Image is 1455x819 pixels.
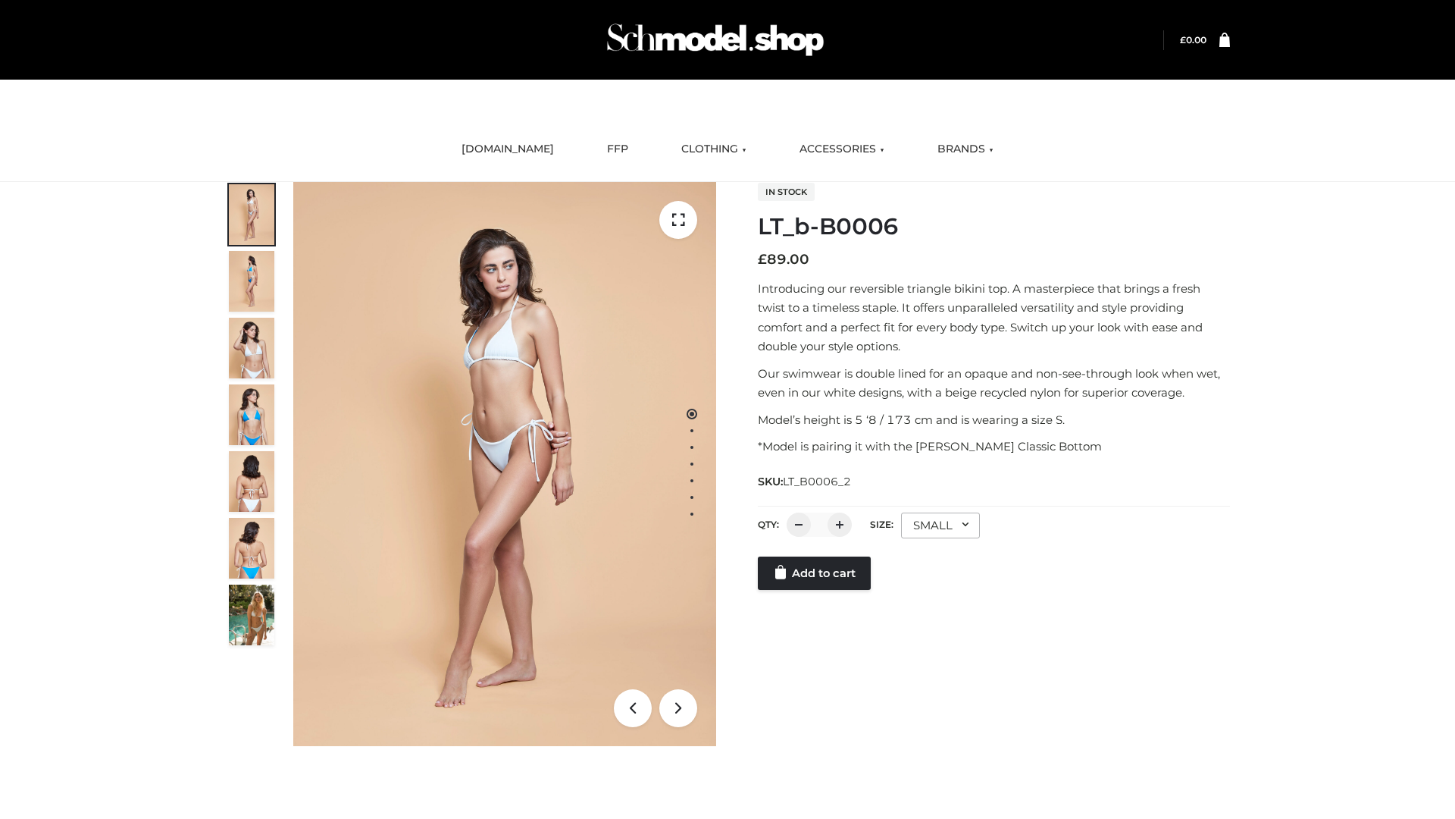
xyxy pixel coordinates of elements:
[1180,34,1186,45] span: £
[758,410,1230,430] p: Model’s height is 5 ‘8 / 173 cm and is wearing a size S.
[758,437,1230,457] p: *Model is pairing it with the [PERSON_NAME] Classic Bottom
[596,133,640,166] a: FFP
[229,384,274,445] img: ArielClassicBikiniTop_CloudNine_AzureSky_OW114ECO_4-scaled.jpg
[758,279,1230,356] p: Introducing our reversible triangle bikini top. A masterpiece that brings a fresh twist to a time...
[758,364,1230,403] p: Our swimwear is double lined for an opaque and non-see-through look when wet, even in our white d...
[926,133,1005,166] a: BRANDS
[758,183,815,201] span: In stock
[293,182,716,746] img: LT_b-B0006
[788,133,896,166] a: ACCESSORIES
[901,513,980,538] div: SMALL
[758,519,779,530] label: QTY:
[758,213,1230,240] h1: LT_b-B0006
[1180,34,1206,45] bdi: 0.00
[870,519,893,530] label: Size:
[229,318,274,378] img: ArielClassicBikiniTop_CloudNine_AzureSky_OW114ECO_3-scaled.jpg
[758,251,767,268] span: £
[229,451,274,512] img: ArielClassicBikiniTop_CloudNine_AzureSky_OW114ECO_7-scaled.jpg
[229,184,274,245] img: ArielClassicBikiniTop_CloudNine_AzureSky_OW114ECO_1-scaled.jpg
[602,10,829,70] img: Schmodel Admin 964
[1180,34,1206,45] a: £0.00
[783,475,851,488] span: LT_B0006_2
[229,518,274,579] img: ArielClassicBikiniTop_CloudNine_AzureSky_OW114ECO_8-scaled.jpg
[758,472,853,491] span: SKU:
[758,557,871,590] a: Add to cart
[229,251,274,312] img: ArielClassicBikiniTop_CloudNine_AzureSky_OW114ECO_2-scaled.jpg
[229,585,274,645] img: Arieltop_CloudNine_AzureSky2.jpg
[670,133,758,166] a: CLOTHING
[450,133,565,166] a: [DOMAIN_NAME]
[758,251,809,268] bdi: 89.00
